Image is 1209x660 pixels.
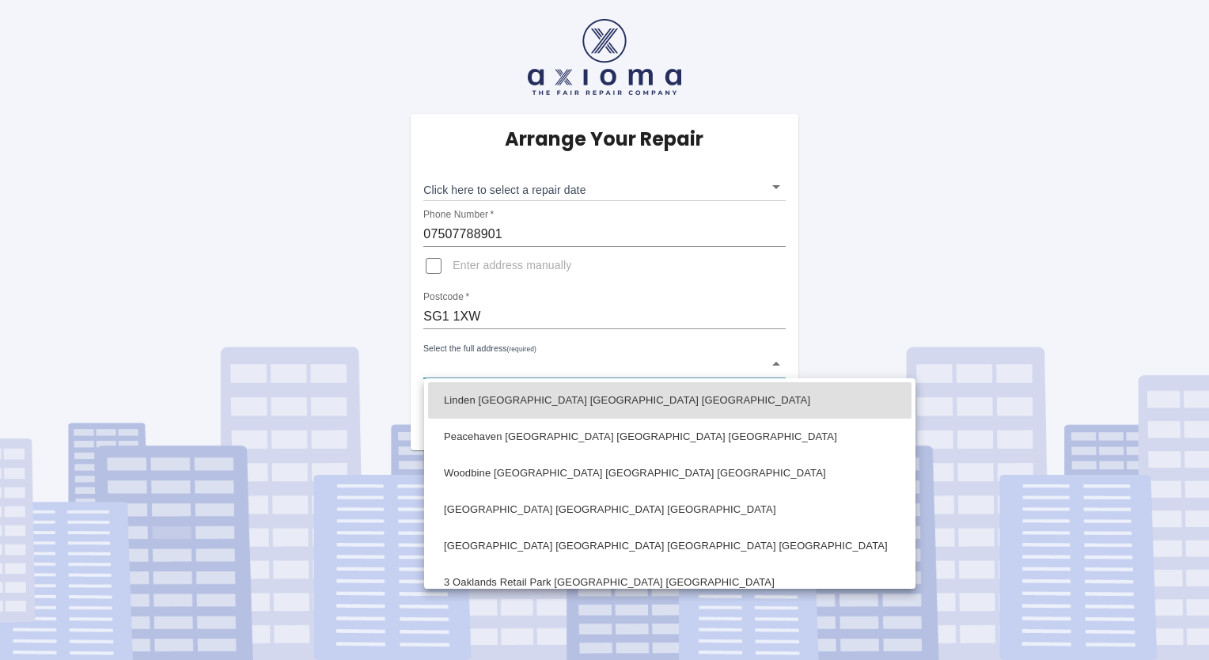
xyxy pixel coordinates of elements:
li: Linden [GEOGRAPHIC_DATA] [GEOGRAPHIC_DATA] [GEOGRAPHIC_DATA] [428,382,911,419]
li: Peacehaven [GEOGRAPHIC_DATA] [GEOGRAPHIC_DATA] [GEOGRAPHIC_DATA] [428,419,911,455]
li: [GEOGRAPHIC_DATA] [GEOGRAPHIC_DATA] [GEOGRAPHIC_DATA] [428,491,911,528]
li: [GEOGRAPHIC_DATA] [GEOGRAPHIC_DATA] [GEOGRAPHIC_DATA] [GEOGRAPHIC_DATA] [428,528,911,564]
li: 3 Oaklands Retail Park [GEOGRAPHIC_DATA] [GEOGRAPHIC_DATA] [428,564,911,601]
li: Woodbine [GEOGRAPHIC_DATA] [GEOGRAPHIC_DATA] [GEOGRAPHIC_DATA] [428,455,911,491]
